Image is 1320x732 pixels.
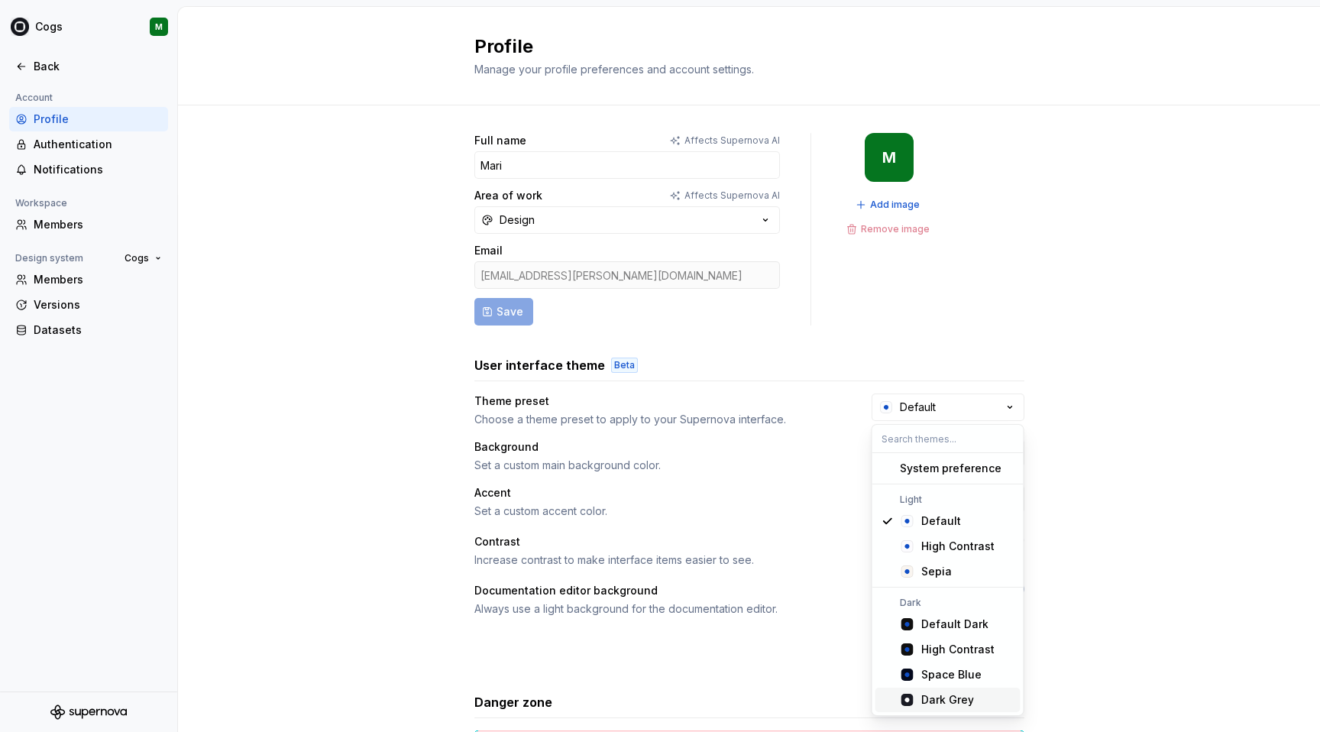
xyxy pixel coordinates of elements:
div: Documentation editor background [474,583,658,598]
div: Default Dark [921,617,988,632]
div: Accent [474,485,511,500]
div: System preference [900,461,1001,476]
div: Set a custom accent color. [474,504,844,519]
a: Members [9,267,168,292]
div: Versions [34,297,162,313]
div: Contrast [474,534,520,549]
a: Notifications [9,157,168,182]
div: High Contrast [921,539,995,554]
svg: Supernova Logo [50,704,127,720]
div: Datasets [34,322,162,338]
a: Profile [9,107,168,131]
div: Members [34,272,162,287]
div: M [882,151,896,164]
h2: Profile [474,34,1006,59]
label: Area of work [474,188,542,203]
div: Theme preset [474,394,549,409]
label: Email [474,243,503,258]
div: Design [500,212,535,228]
div: Background [474,439,539,455]
div: Members [34,217,162,232]
h3: Danger zone [474,693,552,711]
button: Default [872,394,1024,421]
a: Authentication [9,132,168,157]
div: M [155,21,163,33]
div: Choose a theme preset to apply to your Supernova interface. [474,412,844,427]
div: Notifications [34,162,162,177]
p: Affects Supernova AI [684,134,780,147]
div: Dark Grey [921,692,974,708]
div: Space Blue [921,667,982,682]
a: Back [9,54,168,79]
div: Back [34,59,162,74]
div: Dark [875,597,1021,609]
div: Set a custom main background color. [474,458,844,473]
div: Light [875,494,1021,506]
a: Versions [9,293,168,317]
label: Full name [474,133,526,148]
span: Cogs [125,252,149,264]
input: Search themes... [872,425,1024,452]
div: Sepia [921,564,952,579]
div: Search themes... [872,453,1024,715]
button: Add image [851,194,927,215]
a: Members [9,212,168,237]
span: Manage your profile preferences and account settings. [474,63,754,76]
div: Default [921,513,961,529]
div: Default [900,400,936,415]
p: Affects Supernova AI [684,189,780,202]
a: Datasets [9,318,168,342]
div: Authentication [34,137,162,152]
h3: User interface theme [474,356,605,374]
div: Increase contrast to make interface items easier to see. [474,552,844,568]
div: Account [9,89,59,107]
div: Cogs [35,19,63,34]
div: High Contrast [921,642,995,657]
div: Workspace [9,194,73,212]
img: 293001da-8814-4710-858c-a22b548e5d5c.png [11,18,29,36]
div: Always use a light background for the documentation editor. [474,601,956,617]
div: Profile [34,112,162,127]
span: Add image [870,199,920,211]
div: Beta [611,358,638,373]
button: CogsM [3,10,174,44]
div: Design system [9,249,89,267]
